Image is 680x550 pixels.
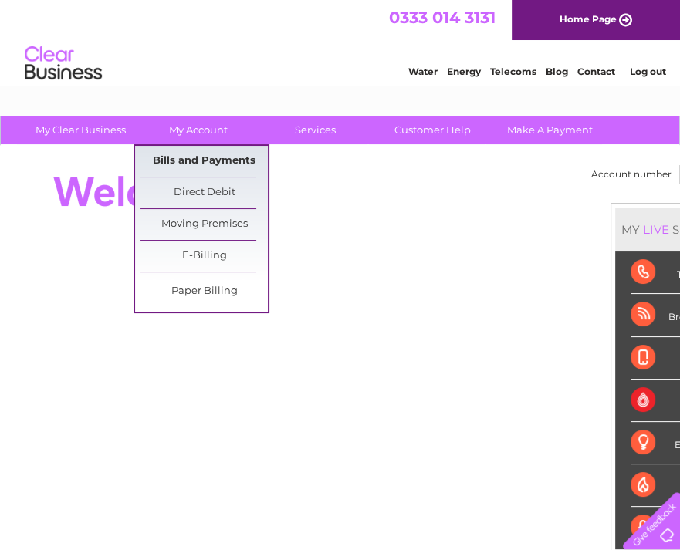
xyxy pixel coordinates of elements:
a: E-Billing [140,241,268,272]
a: Energy [447,66,481,77]
a: Contact [577,66,615,77]
a: Bills and Payments [140,146,268,177]
a: Direct Debit [140,177,268,208]
a: Water [408,66,438,77]
a: My Clear Business [17,116,144,144]
a: Paper Billing [140,276,268,307]
td: Account number [587,161,675,187]
a: Services [252,116,379,144]
div: LIVE [640,222,672,237]
a: Log out [629,66,665,77]
a: Telecoms [490,66,536,77]
a: Moving Premises [140,209,268,240]
a: 0333 014 3131 [389,8,496,27]
img: logo.png [24,40,103,87]
a: Customer Help [369,116,496,144]
a: Make A Payment [486,116,614,144]
a: Blog [546,66,568,77]
a: My Account [134,116,262,144]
